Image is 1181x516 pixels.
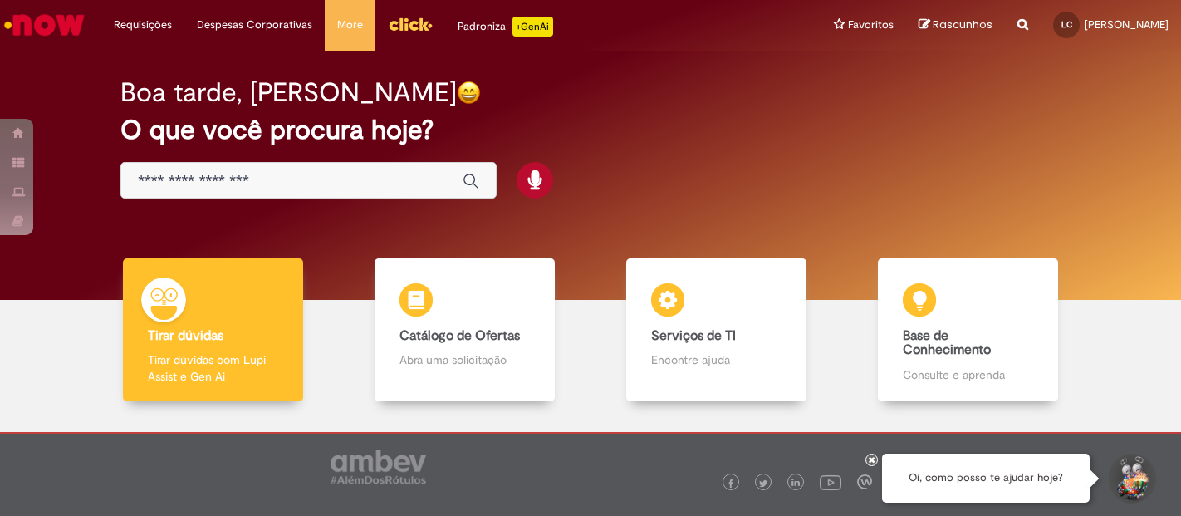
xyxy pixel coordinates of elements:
span: [PERSON_NAME] [1085,17,1169,32]
p: +GenAi [512,17,553,37]
span: Requisições [114,17,172,33]
img: logo_footer_youtube.png [820,471,841,493]
p: Abra uma solicitação [399,351,530,368]
img: click_logo_yellow_360x200.png [388,12,433,37]
b: Base de Conhecimento [903,327,991,359]
a: Tirar dúvidas Tirar dúvidas com Lupi Assist e Gen Ai [87,258,339,402]
a: Base de Conhecimento Consulte e aprenda [842,258,1094,402]
b: Catálogo de Ofertas [399,327,520,344]
a: Rascunhos [919,17,992,33]
p: Encontre ajuda [651,351,782,368]
span: LC [1061,19,1072,30]
img: logo_footer_twitter.png [759,479,767,488]
div: Padroniza [458,17,553,37]
div: Oi, como posso te ajudar hoje? [882,454,1090,503]
b: Tirar dúvidas [148,327,223,344]
a: Serviços de TI Encontre ajuda [590,258,842,402]
img: logo_footer_linkedin.png [791,479,800,489]
p: Consulte e aprenda [903,366,1033,383]
h2: O que você procura hoje? [120,115,1061,145]
h2: Boa tarde, [PERSON_NAME] [120,78,457,107]
span: More [337,17,363,33]
b: Serviços de TI [651,327,736,344]
img: logo_footer_workplace.png [857,474,872,489]
button: Iniciar Conversa de Suporte [1106,454,1156,504]
a: Catálogo de Ofertas Abra uma solicitação [339,258,590,402]
span: Rascunhos [933,17,992,32]
span: Despesas Corporativas [197,17,312,33]
img: logo_footer_facebook.png [727,479,735,488]
img: ServiceNow [2,8,87,42]
img: logo_footer_ambev_rotulo_gray.png [331,450,426,484]
p: Tirar dúvidas com Lupi Assist e Gen Ai [148,351,278,385]
img: happy-face.png [457,81,481,105]
span: Favoritos [848,17,894,33]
